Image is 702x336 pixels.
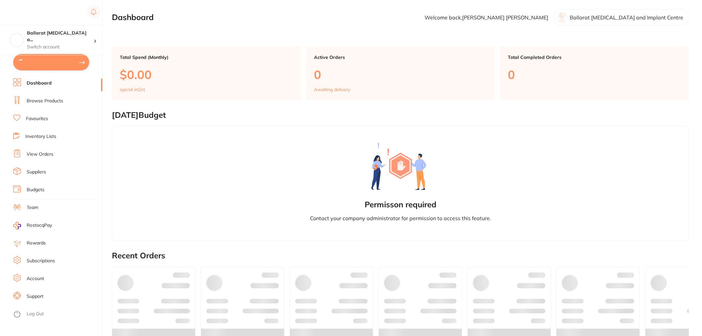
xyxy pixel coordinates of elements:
p: Switch account [27,44,93,50]
a: Rewards [27,240,46,246]
p: 0 [508,68,681,81]
a: Subscriptions [27,258,55,264]
a: Favourites [26,116,48,122]
p: Welcome back, [PERSON_NAME] [PERSON_NAME] [425,14,548,20]
a: Active Orders0Awaiting delivery [306,47,495,100]
a: Total Completed Orders0 [500,47,689,100]
a: Team [27,204,38,211]
p: Total Spend (Monthly) [120,55,293,60]
a: Dashboard [27,80,52,87]
p: Total Completed Orders [508,55,681,60]
a: Support [27,293,43,300]
a: Budgets [27,187,44,193]
button: Log Out [13,309,100,320]
img: RestocqPay [13,222,21,229]
h2: Permisson required [365,200,436,209]
a: Suppliers [27,169,46,175]
p: Contact your company administrator for permission to access this feature. [310,215,491,222]
a: RestocqPay [13,222,52,229]
span: RestocqPay [27,222,52,229]
h4: Ballarat Wisdom Tooth and Implant Centre [27,30,93,43]
h2: [DATE] Budget [112,111,689,120]
img: Ballarat Wisdom Tooth and Implant Centre [10,34,23,47]
p: 0 [314,68,487,81]
a: Restocq Logo [13,5,55,20]
p: spend in Oct [120,87,145,92]
p: Active Orders [314,55,487,60]
p: Awaiting delivery [314,87,350,92]
a: View Orders [27,151,53,158]
img: Restocq Logo [13,9,55,16]
p: Ballarat [MEDICAL_DATA] and Implant Centre [570,14,683,20]
a: Account [27,275,44,282]
h2: Recent Orders [112,251,689,260]
h2: Dashboard [112,13,154,22]
a: Browse Products [27,98,63,104]
p: $0.00 [120,68,293,81]
a: Total Spend (Monthly)$0.00spend inOct [112,47,301,100]
a: Log Out [27,311,44,317]
a: Inventory Lists [25,133,56,140]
